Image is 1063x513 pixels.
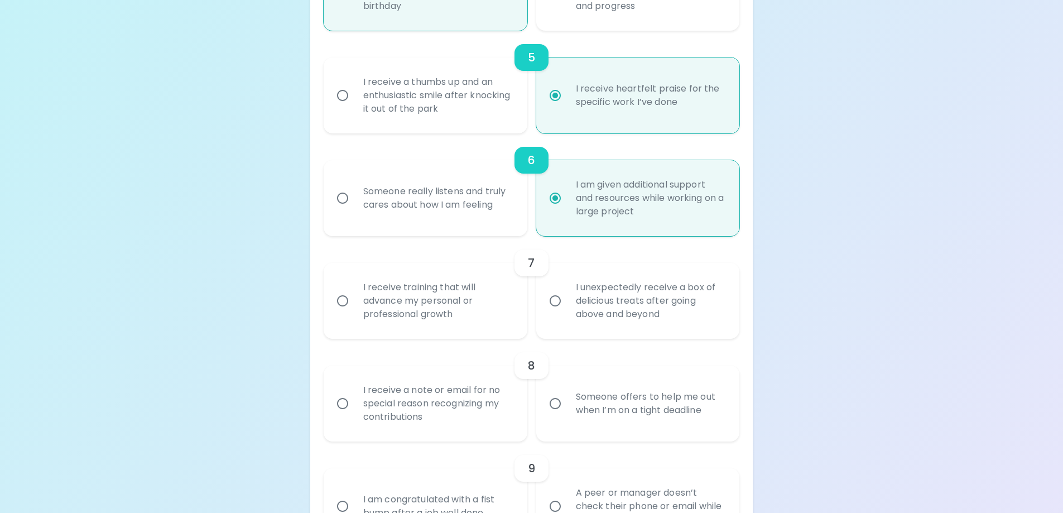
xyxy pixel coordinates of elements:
[528,151,535,169] h6: 6
[354,267,521,334] div: I receive training that will advance my personal or professional growth
[354,370,521,437] div: I receive a note or email for no special reason recognizing my contributions
[354,62,521,129] div: I receive a thumbs up and an enthusiastic smile after knocking it out of the park
[567,69,734,122] div: I receive heartfelt praise for the specific work I’ve done
[528,254,535,272] h6: 7
[324,339,740,442] div: choice-group-check
[567,165,734,232] div: I am given additional support and resources while working on a large project
[567,377,734,430] div: Someone offers to help me out when I’m on a tight deadline
[528,49,535,66] h6: 5
[324,236,740,339] div: choice-group-check
[324,133,740,236] div: choice-group-check
[354,171,521,225] div: Someone really listens and truly cares about how I am feeling
[567,267,734,334] div: I unexpectedly receive a box of delicious treats after going above and beyond
[528,459,535,477] h6: 9
[528,357,535,375] h6: 8
[324,31,740,133] div: choice-group-check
